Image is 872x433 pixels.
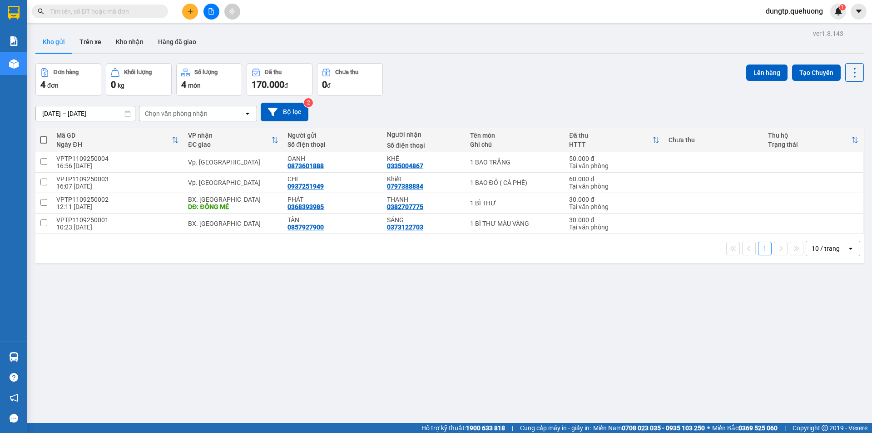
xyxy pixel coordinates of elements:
img: warehouse-icon [9,59,19,69]
div: PHÁT [287,196,378,203]
button: Khối lượng0kg [106,63,172,96]
div: 10:23 [DATE] [56,224,179,231]
span: ⚪️ [707,426,710,430]
div: HTTT [569,141,652,148]
button: Đơn hàng4đơn [35,63,101,96]
div: ĐC giao [188,141,271,148]
div: VPTP1109250003 [56,175,179,183]
span: search [38,8,44,15]
div: Số điện thoại [387,142,461,149]
div: 50.000 đ [569,155,659,162]
img: logo-vxr [8,6,20,20]
img: icon-new-feature [834,7,842,15]
div: Chưa thu [669,136,759,144]
div: 0382707775 [387,203,423,210]
button: Đã thu170.000đ [247,63,312,96]
div: VPTP1109250002 [56,196,179,203]
button: Trên xe [72,31,109,53]
button: Bộ lọc [261,103,308,121]
img: warehouse-icon [9,352,19,362]
th: Toggle SortBy [183,128,283,152]
div: 10 / trang [812,244,840,253]
div: 0373122703 [387,224,423,231]
div: ver 1.8.143 [813,29,843,39]
button: file-add [203,4,219,20]
button: caret-down [851,4,867,20]
div: Tại văn phòng [569,224,659,231]
th: Toggle SortBy [763,128,863,152]
sup: 2 [304,98,313,107]
div: VPTP1109250004 [56,155,179,162]
div: Chọn văn phòng nhận [145,109,208,118]
div: Tại văn phòng [569,203,659,210]
button: Chưa thu0đ [317,63,383,96]
div: Người nhận [387,131,461,138]
div: 0857927900 [287,224,324,231]
strong: 0369 525 060 [738,424,778,432]
div: 1 BÌ THƯ [470,199,560,207]
span: copyright [822,425,828,431]
button: Lên hàng [746,65,788,81]
span: 4 [40,79,45,90]
svg: open [847,245,854,252]
div: Vp. [GEOGRAPHIC_DATA] [188,159,278,166]
span: | [512,423,513,433]
span: Hỗ trợ kỹ thuật: [421,423,505,433]
span: đ [327,82,331,89]
div: Chưa thu [335,69,358,75]
div: Người gửi [287,132,378,139]
div: 1 BAO ĐỎ ( CÀ PHÊ) [470,179,560,186]
span: dungtp.quehuong [758,5,830,17]
div: Tên món [470,132,560,139]
div: Ghi chú [470,141,560,148]
div: 0873601888 [287,162,324,169]
div: Đã thu [569,132,652,139]
sup: 1 [839,4,846,10]
div: BX. [GEOGRAPHIC_DATA] [188,196,278,203]
div: Thu hộ [768,132,851,139]
th: Toggle SortBy [52,128,183,152]
button: 1 [758,242,772,255]
div: 16:56 [DATE] [56,162,179,169]
div: 0937251949 [287,183,324,190]
div: 30.000 đ [569,216,659,224]
div: Số điện thoại [287,141,378,148]
div: 0335004867 [387,162,423,169]
span: notification [10,393,18,402]
div: 16:07 [DATE] [56,183,179,190]
div: 12:11 [DATE] [56,203,179,210]
span: Miền Nam [593,423,705,433]
button: Kho nhận [109,31,151,53]
span: 170.000 [252,79,284,90]
div: DĐ: ĐỒNG MÉ [188,203,278,210]
span: 4 [181,79,186,90]
input: Select a date range. [36,106,135,121]
svg: open [244,110,251,117]
div: 30.000 đ [569,196,659,203]
span: plus [187,8,193,15]
div: Khối lượng [124,69,152,75]
div: 0797388884 [387,183,423,190]
span: question-circle [10,373,18,382]
span: aim [229,8,235,15]
span: Cung cấp máy in - giấy in: [520,423,591,433]
div: VP nhận [188,132,271,139]
button: Hàng đã giao [151,31,203,53]
div: 1 BAO TRẮNG [470,159,560,166]
span: kg [118,82,124,89]
div: OANH [287,155,378,162]
div: Mã GD [56,132,172,139]
span: 1 [841,4,844,10]
div: KHẾ [387,155,461,162]
div: Số lượng [194,69,218,75]
span: Miền Bắc [712,423,778,433]
span: file-add [208,8,214,15]
div: VPTP1109250001 [56,216,179,224]
div: Đã thu [265,69,282,75]
span: | [784,423,786,433]
span: 0 [111,79,116,90]
span: món [188,82,201,89]
span: đ [284,82,288,89]
div: Trạng thái [768,141,851,148]
button: plus [182,4,198,20]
